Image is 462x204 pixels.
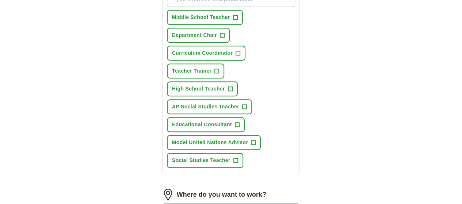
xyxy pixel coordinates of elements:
[167,10,243,25] button: Middle School Teacher
[167,153,243,168] button: Social Studies Teacher
[172,121,232,128] span: Educational Consultant
[172,67,212,75] span: Teacher Trainer
[167,99,252,114] button: AP Social Studies Teacher
[172,139,248,146] span: Model United Nations Advisor
[167,117,245,132] button: Educational Consultant
[167,135,261,150] button: Model United Nations Advisor
[177,190,266,200] label: Where do you want to work?
[172,103,239,111] span: AP Social Studies Teacher
[167,46,245,61] button: Curriculum Coordinator
[172,85,225,93] span: High School Teacher
[172,14,230,21] span: Middle School Teacher
[167,28,230,43] button: Department Chair
[162,189,174,200] img: location.png
[167,63,225,78] button: Teacher Trainer
[172,49,233,57] span: Curriculum Coordinator
[172,31,217,39] span: Department Chair
[167,81,238,96] button: High School Teacher
[172,157,230,164] span: Social Studies Teacher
